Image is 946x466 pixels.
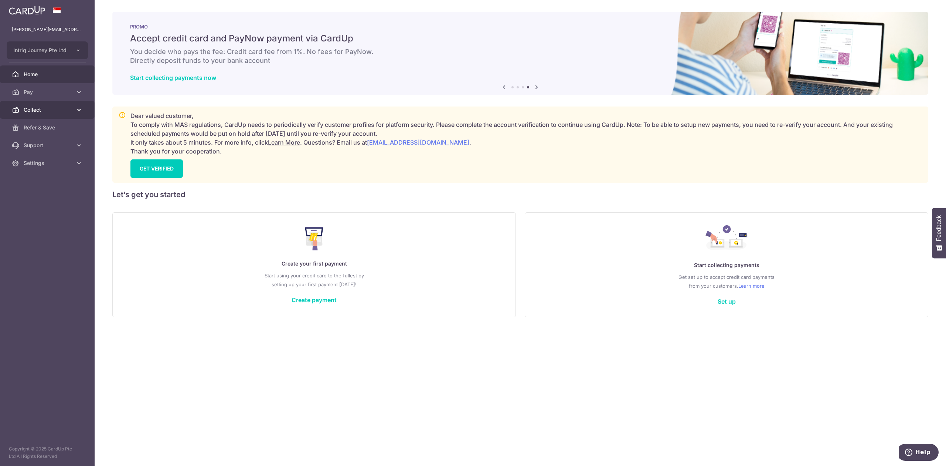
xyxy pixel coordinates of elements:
img: Make Payment [305,227,324,250]
span: Pay [24,88,72,96]
img: paynow Banner [112,12,928,95]
img: CardUp [9,6,45,15]
a: Learn More [268,139,300,146]
iframe: Opens a widget where you can find more information [899,444,939,462]
h5: Let’s get you started [112,189,928,200]
span: Intriq Journey Pte Ltd [13,47,68,54]
p: Create your first payment [127,259,501,268]
span: Support [24,142,72,149]
p: Dear valued customer, To comply with MAS regulations, CardUp needs to periodically verify custome... [130,111,922,156]
p: [PERSON_NAME][EMAIL_ADDRESS][DOMAIN_NAME] [12,26,83,33]
button: Intriq Journey Pte Ltd [7,41,88,59]
p: Start collecting payments [540,261,913,270]
p: Get set up to accept credit card payments from your customers. [540,273,913,290]
span: Home [24,71,72,78]
span: Settings [24,159,72,167]
button: Feedback - Show survey [932,208,946,258]
p: Start using your credit card to the fullest by setting up your first payment [DATE]! [127,271,501,289]
a: Learn more [738,281,765,290]
span: Collect [24,106,72,114]
a: Start collecting payments now [130,74,216,81]
a: Create payment [292,296,337,304]
span: Feedback [936,215,942,241]
span: Refer & Save [24,124,72,131]
img: Collect Payment [705,225,748,252]
a: Set up [718,298,736,305]
a: GET VERIFIED [130,159,183,178]
a: [EMAIL_ADDRESS][DOMAIN_NAME] [367,139,469,146]
p: PROMO [130,24,911,30]
h5: Accept credit card and PayNow payment via CardUp [130,33,911,44]
h6: You decide who pays the fee: Credit card fee from 1%. No fees for PayNow. Directly deposit funds ... [130,47,911,65]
